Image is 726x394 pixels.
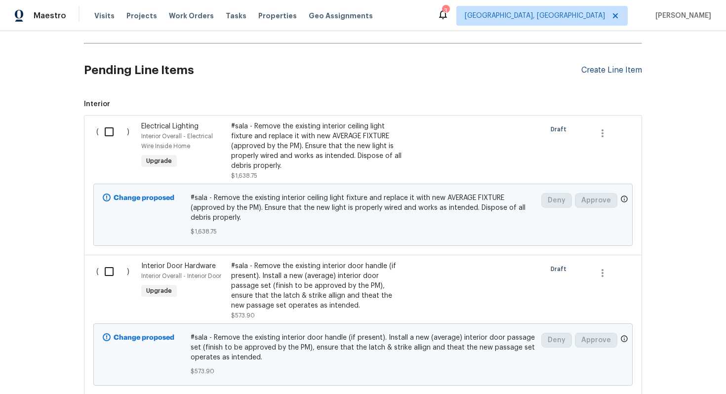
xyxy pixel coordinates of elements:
[126,11,157,21] span: Projects
[93,118,138,184] div: ( )
[442,6,449,16] div: 3
[142,156,176,166] span: Upgrade
[581,66,642,75] div: Create Line Item
[84,47,581,93] h2: Pending Line Items
[651,11,711,21] span: [PERSON_NAME]
[541,193,572,208] button: Deny
[141,133,213,149] span: Interior Overall - Electrical Wire Inside Home
[551,264,570,274] span: Draft
[541,333,572,348] button: Deny
[465,11,605,21] span: [GEOGRAPHIC_DATA], [GEOGRAPHIC_DATA]
[34,11,66,21] span: Maestro
[93,258,138,323] div: ( )
[191,193,536,223] span: #sala - Remove the existing interior ceiling light fixture and replace it with new AVERAGE FIXTUR...
[575,193,617,208] button: Approve
[142,286,176,296] span: Upgrade
[258,11,297,21] span: Properties
[620,335,628,345] span: Only a market manager or an area construction manager can approve
[231,173,257,179] span: $1,638.75
[226,12,246,19] span: Tasks
[191,227,536,236] span: $1,638.75
[169,11,214,21] span: Work Orders
[191,366,536,376] span: $573.90
[620,195,628,205] span: Only a market manager or an area construction manager can approve
[575,333,617,348] button: Approve
[231,121,405,171] div: #sala - Remove the existing interior ceiling light fixture and replace it with new AVERAGE FIXTUR...
[231,313,255,318] span: $573.90
[191,333,536,362] span: #sala - Remove the existing interior door handle (if present). Install a new (average) interior d...
[84,99,642,109] span: Interior
[114,195,174,201] b: Change proposed
[141,123,199,130] span: Electrical Lighting
[141,263,216,270] span: Interior Door Hardware
[114,334,174,341] b: Change proposed
[141,273,221,279] span: Interior Overall - Interior Door
[309,11,373,21] span: Geo Assignments
[551,124,570,134] span: Draft
[94,11,115,21] span: Visits
[231,261,405,311] div: #sala - Remove the existing interior door handle (if present). Install a new (average) interior d...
